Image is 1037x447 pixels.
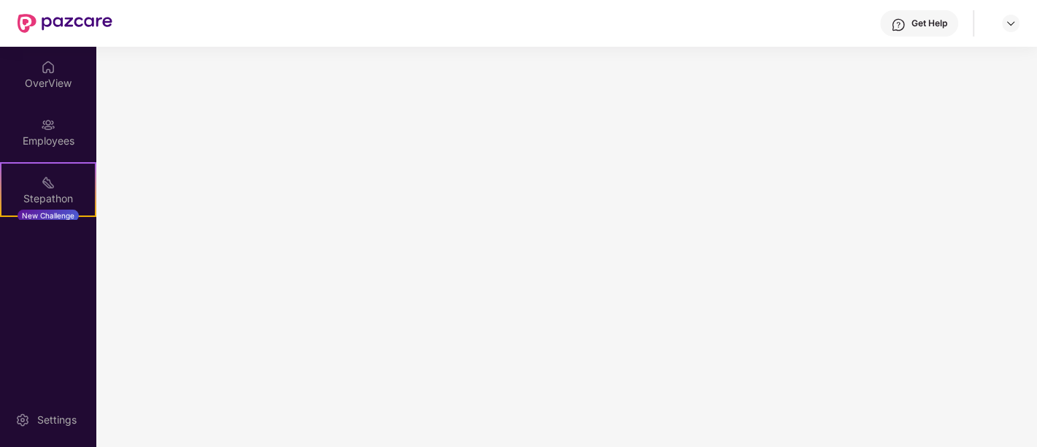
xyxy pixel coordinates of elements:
[41,118,55,132] img: svg+xml;base64,PHN2ZyBpZD0iRW1wbG95ZWVzIiB4bWxucz0iaHR0cDovL3d3dy53My5vcmcvMjAwMC9zdmciIHdpZHRoPS...
[911,18,947,29] div: Get Help
[891,18,906,32] img: svg+xml;base64,PHN2ZyBpZD0iSGVscC0zMngzMiIgeG1sbnM9Imh0dHA6Ly93d3cudzMub3JnLzIwMDAvc3ZnIiB3aWR0aD...
[18,210,79,221] div: New Challenge
[41,60,55,74] img: svg+xml;base64,PHN2ZyBpZD0iSG9tZSIgeG1sbnM9Imh0dHA6Ly93d3cudzMub3JnLzIwMDAvc3ZnIiB3aWR0aD0iMjAiIG...
[18,14,112,33] img: New Pazcare Logo
[15,413,30,427] img: svg+xml;base64,PHN2ZyBpZD0iU2V0dGluZy0yMHgyMCIgeG1sbnM9Imh0dHA6Ly93d3cudzMub3JnLzIwMDAvc3ZnIiB3aW...
[41,175,55,190] img: svg+xml;base64,PHN2ZyB4bWxucz0iaHR0cDovL3d3dy53My5vcmcvMjAwMC9zdmciIHdpZHRoPSIyMSIgaGVpZ2h0PSIyMC...
[1005,18,1017,29] img: svg+xml;base64,PHN2ZyBpZD0iRHJvcGRvd24tMzJ4MzIiIHhtbG5zPSJodHRwOi8vd3d3LnczLm9yZy8yMDAwL3N2ZyIgd2...
[33,413,81,427] div: Settings
[1,191,95,206] div: Stepathon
